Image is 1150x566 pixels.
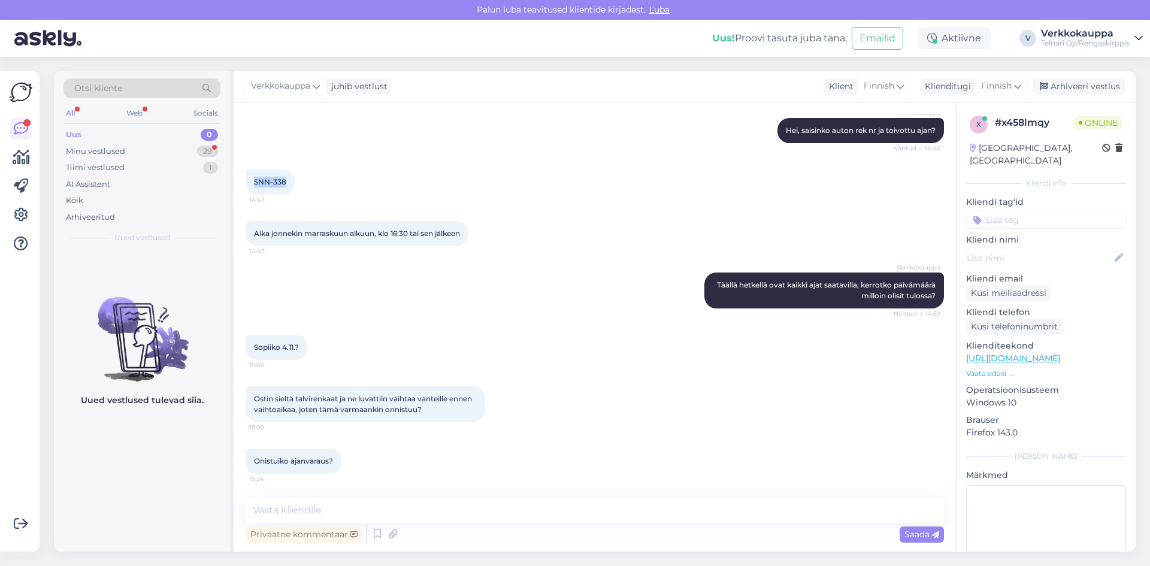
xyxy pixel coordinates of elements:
div: [GEOGRAPHIC_DATA], [GEOGRAPHIC_DATA] [970,142,1102,167]
div: Küsi telefoninumbrit [966,319,1063,335]
div: # x458lmqy [995,116,1074,130]
span: 15:00 [249,361,294,370]
p: Uued vestlused tulevad siia. [81,394,204,407]
div: Teinari Oy/Rengaskirppis [1041,38,1130,48]
span: Sopiiko 4.11.? [254,343,299,352]
p: Kliendi telefon [966,306,1126,319]
div: Arhiveeritud [66,211,115,223]
b: Uus! [712,32,735,44]
span: Verkkokauppa [895,263,940,272]
p: Firefox 143.0 [966,426,1126,439]
div: Aktiivne [918,28,991,49]
span: Nähtud ✓ 14:46 [893,144,940,153]
div: Klient [824,80,854,93]
div: Kliendi info [966,178,1126,189]
p: Märkmed [966,469,1126,482]
span: Onistuiko ajanvaraus? [254,456,333,465]
span: 14:47 [249,247,294,256]
div: All [63,105,77,121]
input: Lisa tag [966,211,1126,229]
span: 15:00 [249,423,294,432]
div: Proovi tasuta juba täna: [712,31,847,46]
div: Küsi meiliaadressi [966,285,1051,301]
p: Kliendi nimi [966,234,1126,246]
div: Verkkokauppa [1041,29,1130,38]
div: Socials [191,105,220,121]
div: V [1019,30,1036,47]
div: Web [124,105,145,121]
p: Klienditeekond [966,340,1126,352]
span: x [976,120,981,129]
span: Hei, saisinko auton rek nr ja toivottu ajan? [786,126,936,135]
span: Saada [904,529,939,540]
span: Finnish [981,80,1012,93]
div: Klienditugi [920,80,971,93]
div: juhib vestlust [326,80,388,93]
span: Otsi kliente [74,82,122,95]
p: Kliendi email [966,273,1126,285]
span: Online [1074,116,1122,129]
img: No chats [54,276,230,383]
div: [PERSON_NAME] [966,451,1126,462]
span: 14:47 [249,195,294,204]
a: VerkkokauppaTeinari Oy/Rengaskirppis [1041,29,1143,48]
div: Privaatne kommentaar [246,526,362,543]
div: Tiimi vestlused [66,162,125,174]
span: Aika jonnekin marraskuun alkuun, klo 16:30 tai sen jälkeen [254,229,460,238]
button: Emailid [852,27,903,50]
p: Operatsioonisüsteem [966,384,1126,396]
p: Vaata edasi ... [966,368,1126,379]
p: Brauser [966,414,1126,426]
div: 0 [201,129,218,141]
span: Nähtud ✓ 14:52 [894,309,940,318]
span: Finnish [864,80,894,93]
span: Täällä hetkellä ovat kaikki ajat saatavilla, kerrotko päivämäärä milloin olisit tulossa? [717,280,937,300]
span: SNN-338 [254,177,286,186]
p: Windows 10 [966,396,1126,409]
div: Uus [66,129,81,141]
span: Verkkokauppa [251,80,310,93]
span: Ostin sieltä talvirenkaat ja ne luvattiin vaihtaa vanteille ennen vaihtoaikaa, joten tämä varmaan... [254,394,474,414]
div: Arhiveeri vestlus [1033,78,1125,95]
div: Kõik [66,195,83,207]
div: 1 [203,162,218,174]
div: Minu vestlused [66,146,125,158]
span: Luba [646,4,673,15]
img: Askly Logo [10,81,32,104]
input: Lisa nimi [967,252,1112,265]
span: 15:24 [249,474,294,483]
a: [URL][DOMAIN_NAME] [966,353,1060,364]
div: AI Assistent [66,178,110,190]
p: Kliendi tag'id [966,196,1126,208]
div: 29 [197,146,218,158]
span: Uued vestlused [114,232,170,243]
